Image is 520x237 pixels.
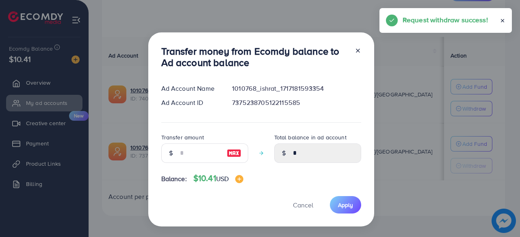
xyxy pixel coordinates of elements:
span: Apply [338,201,353,209]
div: Ad Account Name [155,84,226,93]
img: image [235,175,243,183]
h4: $10.41 [193,173,243,184]
button: Cancel [283,196,323,214]
span: USD [216,174,229,183]
label: Total balance in ad account [274,133,347,141]
img: image [227,148,241,158]
h3: Transfer money from Ecomdy balance to Ad account balance [161,45,348,69]
span: Cancel [293,201,313,209]
div: 7375238705122115585 [225,98,367,107]
div: Ad Account ID [155,98,226,107]
button: Apply [330,196,361,214]
h5: Request withdraw success! [403,15,488,25]
label: Transfer amount [161,133,204,141]
div: 1010768_ishrat_1717181593354 [225,84,367,93]
span: Balance: [161,174,187,184]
